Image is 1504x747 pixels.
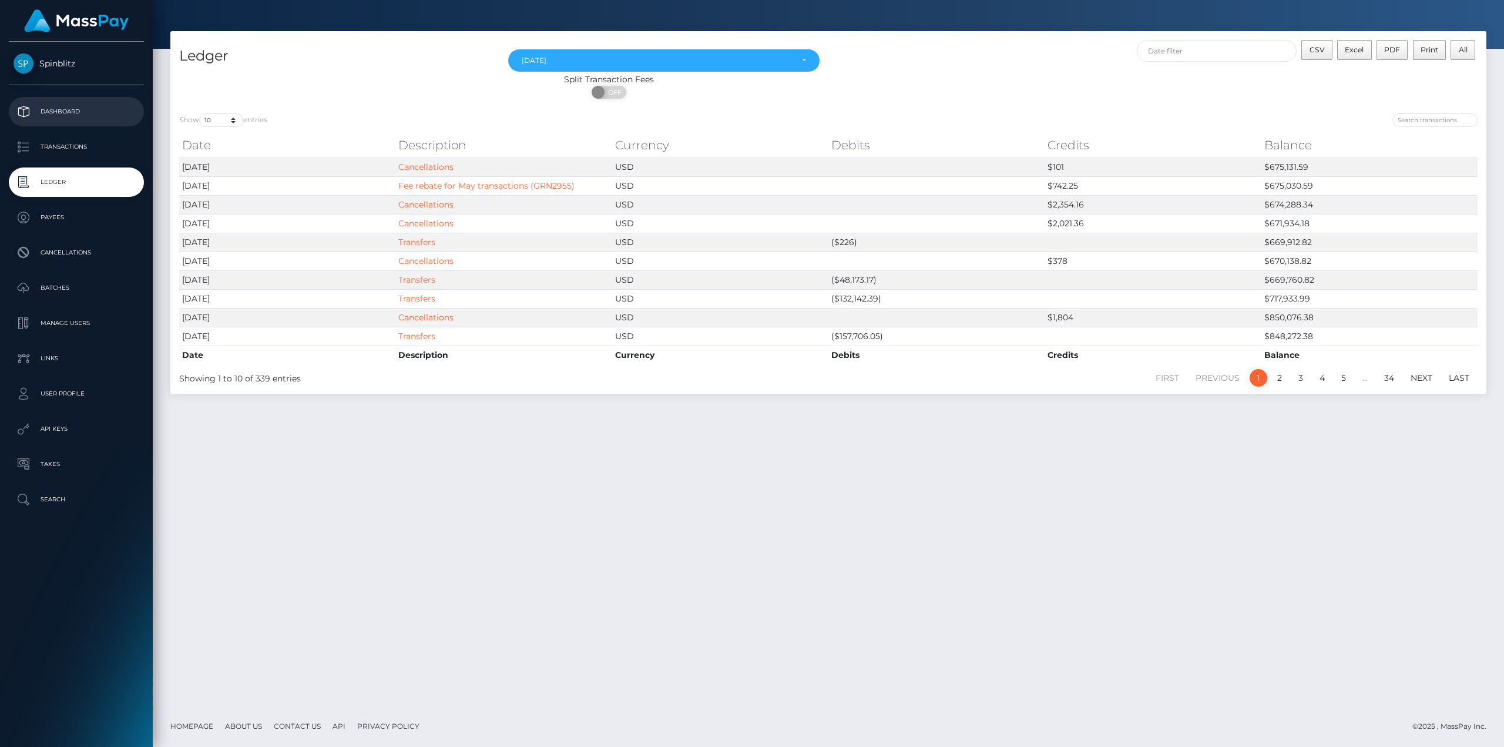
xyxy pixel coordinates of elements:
[14,385,139,403] p: User Profile
[1442,369,1476,387] a: Last
[1384,45,1400,54] span: PDF
[9,414,144,444] a: API Keys
[1045,133,1261,157] th: Credits
[828,133,1045,157] th: Debits
[398,256,454,266] a: Cancellations
[612,233,828,252] td: USD
[398,237,435,247] a: Transfers
[398,180,575,191] a: Fee rebate for May transactions (GRN2955)
[508,49,820,72] button: Sep 2025
[1413,40,1446,60] button: Print
[199,113,243,127] select: Showentries
[1261,133,1478,157] th: Balance
[612,270,828,289] td: USD
[328,717,350,735] a: API
[1451,40,1475,60] button: All
[612,158,828,176] td: USD
[166,717,218,735] a: Homepage
[398,274,435,285] a: Transfers
[269,717,325,735] a: Contact Us
[398,312,454,323] a: Cancellations
[612,308,828,327] td: USD
[9,238,144,267] a: Cancellations
[9,203,144,232] a: Payees
[1292,369,1310,387] a: 3
[14,173,139,191] p: Ledger
[1412,720,1495,733] div: © 2025 , MassPay Inc.
[1313,369,1331,387] a: 4
[398,218,454,229] a: Cancellations
[14,350,139,367] p: Links
[1261,233,1478,252] td: $669,912.82
[14,103,139,120] p: Dashboard
[828,346,1045,364] th: Debits
[179,308,395,327] td: [DATE]
[1459,45,1468,54] span: All
[179,176,395,195] td: [DATE]
[1301,40,1332,60] button: CSV
[220,717,267,735] a: About Us
[1271,369,1288,387] a: 2
[1345,45,1364,54] span: Excel
[9,309,144,338] a: Manage Users
[9,168,144,197] a: Ledger
[14,491,139,508] p: Search
[612,327,828,346] td: USD
[179,252,395,270] td: [DATE]
[1377,40,1408,60] button: PDF
[14,244,139,262] p: Cancellations
[828,289,1045,308] td: ($132,142.39)
[179,270,395,289] td: [DATE]
[14,53,33,73] img: Spinblitz
[612,214,828,233] td: USD
[522,56,793,65] div: [DATE]
[395,133,612,157] th: Description
[1045,346,1261,364] th: Credits
[612,289,828,308] td: USD
[395,346,612,364] th: Description
[398,162,454,172] a: Cancellations
[9,450,144,479] a: Taxes
[1404,369,1439,387] a: Next
[179,133,395,157] th: Date
[1337,40,1372,60] button: Excel
[14,138,139,156] p: Transactions
[1310,45,1325,54] span: CSV
[612,133,828,157] th: Currency
[612,195,828,214] td: USD
[24,9,129,32] img: MassPay Logo
[179,289,395,308] td: [DATE]
[14,420,139,438] p: API Keys
[14,209,139,226] p: Payees
[598,86,627,99] span: OFF
[828,233,1045,252] td: ($226)
[1261,270,1478,289] td: $669,760.82
[9,97,144,126] a: Dashboard
[1335,369,1352,387] a: 5
[170,73,1048,86] div: Split Transaction Fees
[14,455,139,473] p: Taxes
[1045,158,1261,176] td: $101
[612,346,828,364] th: Currency
[1392,113,1478,127] input: Search transactions
[9,344,144,373] a: Links
[1378,369,1401,387] a: 34
[1261,327,1478,346] td: $848,272.38
[179,113,267,127] label: Show entries
[398,331,435,341] a: Transfers
[1045,252,1261,270] td: $378
[1261,252,1478,270] td: $670,138.82
[612,252,828,270] td: USD
[9,58,144,69] span: Spinblitz
[1045,176,1261,195] td: $742.25
[179,214,395,233] td: [DATE]
[1045,214,1261,233] td: $2,021.36
[1261,289,1478,308] td: $717,933.99
[612,176,828,195] td: USD
[1250,369,1267,387] a: 1
[179,327,395,346] td: [DATE]
[179,368,710,385] div: Showing 1 to 10 of 339 entries
[1137,40,1297,62] input: Date filter
[179,233,395,252] td: [DATE]
[179,158,395,176] td: [DATE]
